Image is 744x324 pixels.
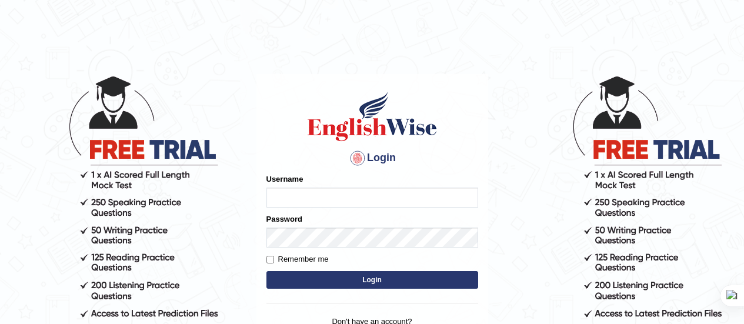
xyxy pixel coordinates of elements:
[266,173,303,185] label: Username
[266,253,329,265] label: Remember me
[305,90,439,143] img: Logo of English Wise sign in for intelligent practice with AI
[266,149,478,168] h4: Login
[266,213,302,225] label: Password
[266,256,274,263] input: Remember me
[266,271,478,289] button: Login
